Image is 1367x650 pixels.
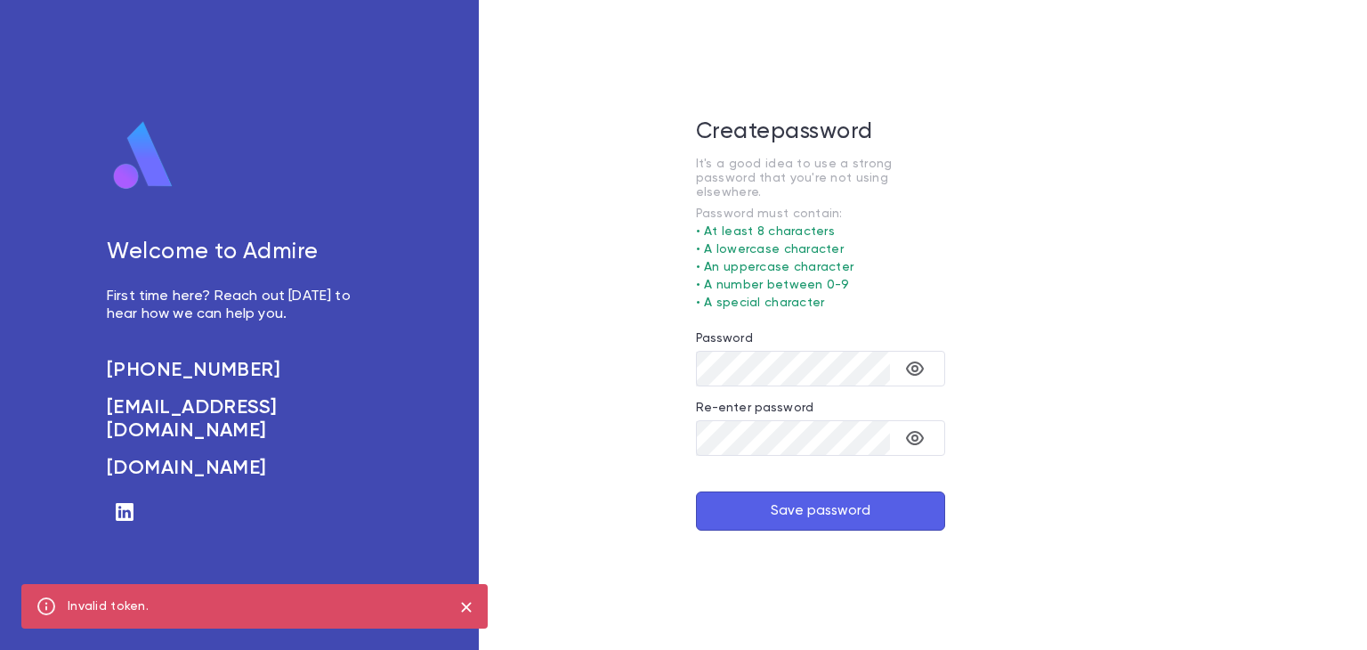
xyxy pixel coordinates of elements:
p: • A special character [696,296,945,310]
img: logo [107,120,180,191]
p: First time here? Reach out [DATE] to hear how we can help you. [107,288,370,323]
h5: Welcome to Admire [107,240,370,266]
label: Re-enter password [696,401,813,415]
p: • A number between 0-9 [696,278,945,292]
h5: Create password [696,119,945,146]
p: • An uppercase character [696,260,945,274]
p: • At least 8 characters [696,224,945,239]
button: Save password [696,492,945,531]
a: [PHONE_NUMBER] [107,359,370,382]
button: toggle password visibility [897,351,933,386]
a: [EMAIL_ADDRESS][DOMAIN_NAME] [107,396,370,443]
div: Invalid token. [68,589,149,623]
label: Password [696,331,753,345]
button: toggle password visibility [897,420,933,456]
p: • A lowercase character [696,242,945,256]
button: close [452,593,481,622]
a: [DOMAIN_NAME] [107,457,370,480]
p: Password must contain: [696,207,945,221]
p: It's a good idea to use a strong password that you're not using elsewhere. [696,157,945,199]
